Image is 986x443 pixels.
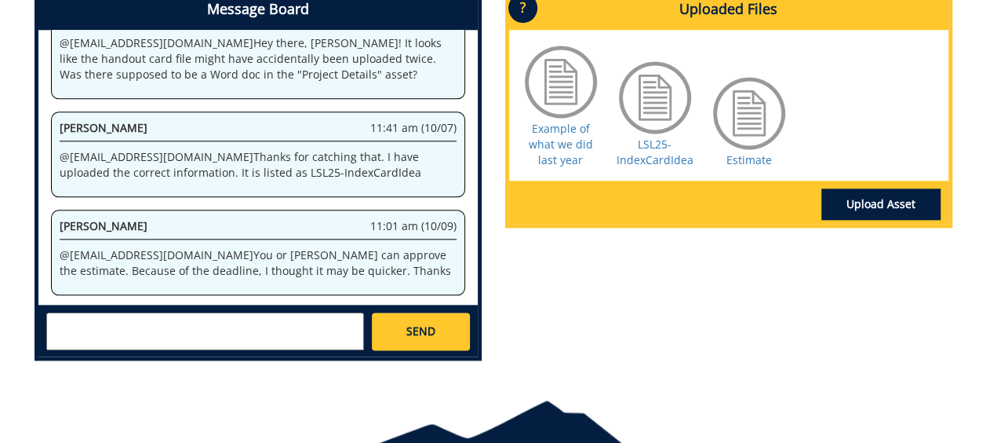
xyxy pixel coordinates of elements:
p: @ [EMAIL_ADDRESS][DOMAIN_NAME] You or [PERSON_NAME] can approve the estimate. Because of the dead... [60,247,457,279]
span: 11:01 am (10/09) [370,218,457,234]
p: @ [EMAIL_ADDRESS][DOMAIN_NAME] Thanks for catching that. I have uploaded the correct information.... [60,149,457,181]
a: SEND [372,313,469,350]
a: Example of what we did last year [529,121,593,167]
span: 11:41 am (10/07) [370,120,457,136]
p: @ [EMAIL_ADDRESS][DOMAIN_NAME] Hey there, [PERSON_NAME]! It looks like the handout card file migh... [60,35,457,82]
a: Upload Asset [821,189,941,220]
span: [PERSON_NAME] [60,218,147,233]
a: LSL25-IndexCardIdea [617,137,693,167]
span: [PERSON_NAME] [60,120,147,135]
a: Estimate [726,152,772,167]
span: SEND [406,324,435,339]
textarea: messageToSend [46,313,364,350]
